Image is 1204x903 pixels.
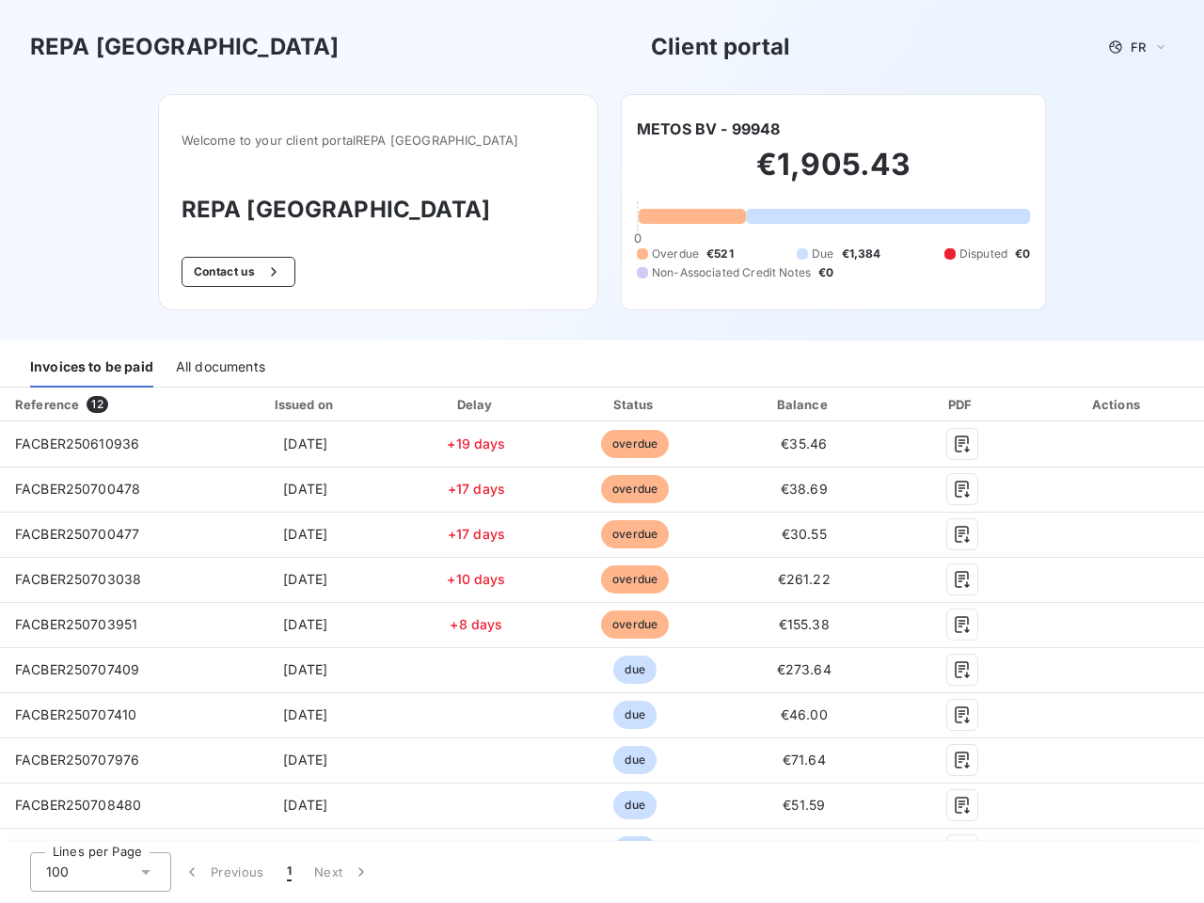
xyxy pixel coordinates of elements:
span: 12 [87,396,107,413]
div: Balance [720,395,888,414]
button: Next [303,852,382,892]
span: €46.00 [781,706,828,722]
span: Disputed [959,246,1007,262]
span: FACBER250707409 [15,661,139,677]
span: [DATE] [283,481,327,497]
span: overdue [601,565,669,594]
span: [DATE] [283,616,327,632]
span: €51.59 [783,797,825,813]
span: overdue [601,430,669,458]
span: €30.55 [782,526,827,542]
button: Previous [171,852,276,892]
div: Status [558,395,712,414]
span: FACBER250708480 [15,797,141,813]
div: Actions [1036,395,1200,414]
span: Overdue [652,246,699,262]
span: overdue [601,475,669,503]
span: [DATE] [283,661,327,677]
span: due [613,746,656,774]
div: Reference [15,397,79,412]
span: FACBER250700478 [15,481,140,497]
button: Contact us [182,257,295,287]
span: +19 days [447,436,505,451]
span: +8 days [450,616,502,632]
span: 0 [634,230,642,246]
span: [DATE] [283,706,327,722]
span: due [613,791,656,819]
span: due [613,701,656,729]
span: Welcome to your client portal REPA [GEOGRAPHIC_DATA] [182,133,575,148]
span: €155.38 [779,616,830,632]
span: Non-Associated Credit Notes [652,264,811,281]
span: FACBER250707410 [15,706,136,722]
span: due [613,836,656,864]
span: [DATE] [283,526,327,542]
span: 1 [287,863,292,881]
span: overdue [601,520,669,548]
h3: REPA [GEOGRAPHIC_DATA] [182,193,575,227]
div: Issued on [215,395,394,414]
span: €1,384 [842,246,881,262]
span: [DATE] [283,752,327,768]
span: 100 [46,863,69,881]
span: due [613,656,656,684]
span: [DATE] [283,571,327,587]
div: Invoices to be paid [30,348,153,388]
span: [DATE] [283,797,327,813]
span: [DATE] [283,436,327,451]
span: Due [812,246,833,262]
h2: €1,905.43 [637,146,1030,202]
h3: REPA [GEOGRAPHIC_DATA] [30,30,339,64]
span: FACBER250700477 [15,526,139,542]
div: Delay [403,395,550,414]
span: €521 [706,246,734,262]
span: FR [1131,40,1146,55]
span: FACBER250703038 [15,571,141,587]
span: FACBER250610936 [15,436,139,451]
div: PDF [895,395,1027,414]
span: +10 days [447,571,505,587]
span: +17 days [448,526,505,542]
span: €35.46 [781,436,827,451]
span: €273.64 [777,661,832,677]
span: overdue [601,610,669,639]
button: 1 [276,852,303,892]
span: €71.64 [783,752,826,768]
div: All documents [176,348,265,388]
span: €0 [818,264,833,281]
h3: Client portal [651,30,790,64]
span: €38.69 [781,481,828,497]
h6: METOS BV - 99948 [637,118,780,140]
span: €261.22 [778,571,831,587]
span: FACBER250703951 [15,616,137,632]
span: FACBER250707976 [15,752,139,768]
span: +17 days [448,481,505,497]
span: €0 [1015,246,1030,262]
